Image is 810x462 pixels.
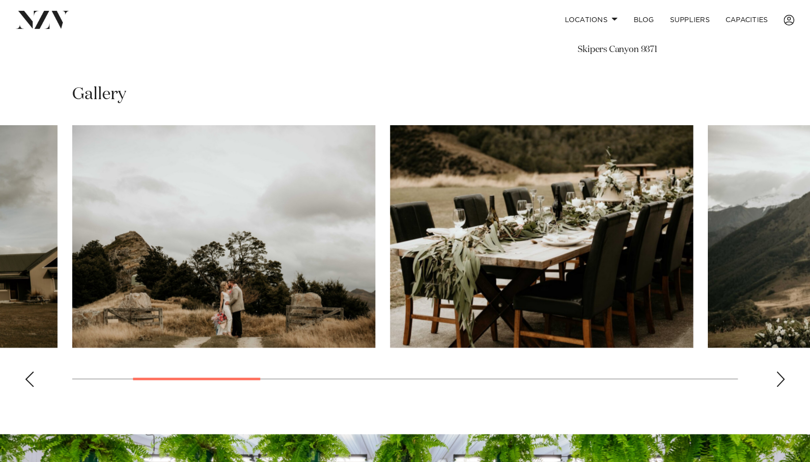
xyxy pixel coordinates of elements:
a: SUPPLIERS [662,9,717,30]
a: BLOG [625,9,662,30]
a: Locations [557,9,625,30]
a: Capacities [718,9,776,30]
swiper-slide: 3 / 11 [390,125,693,348]
img: nzv-logo.png [16,11,69,28]
h2: Gallery [72,83,126,106]
swiper-slide: 2 / 11 [72,125,375,348]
